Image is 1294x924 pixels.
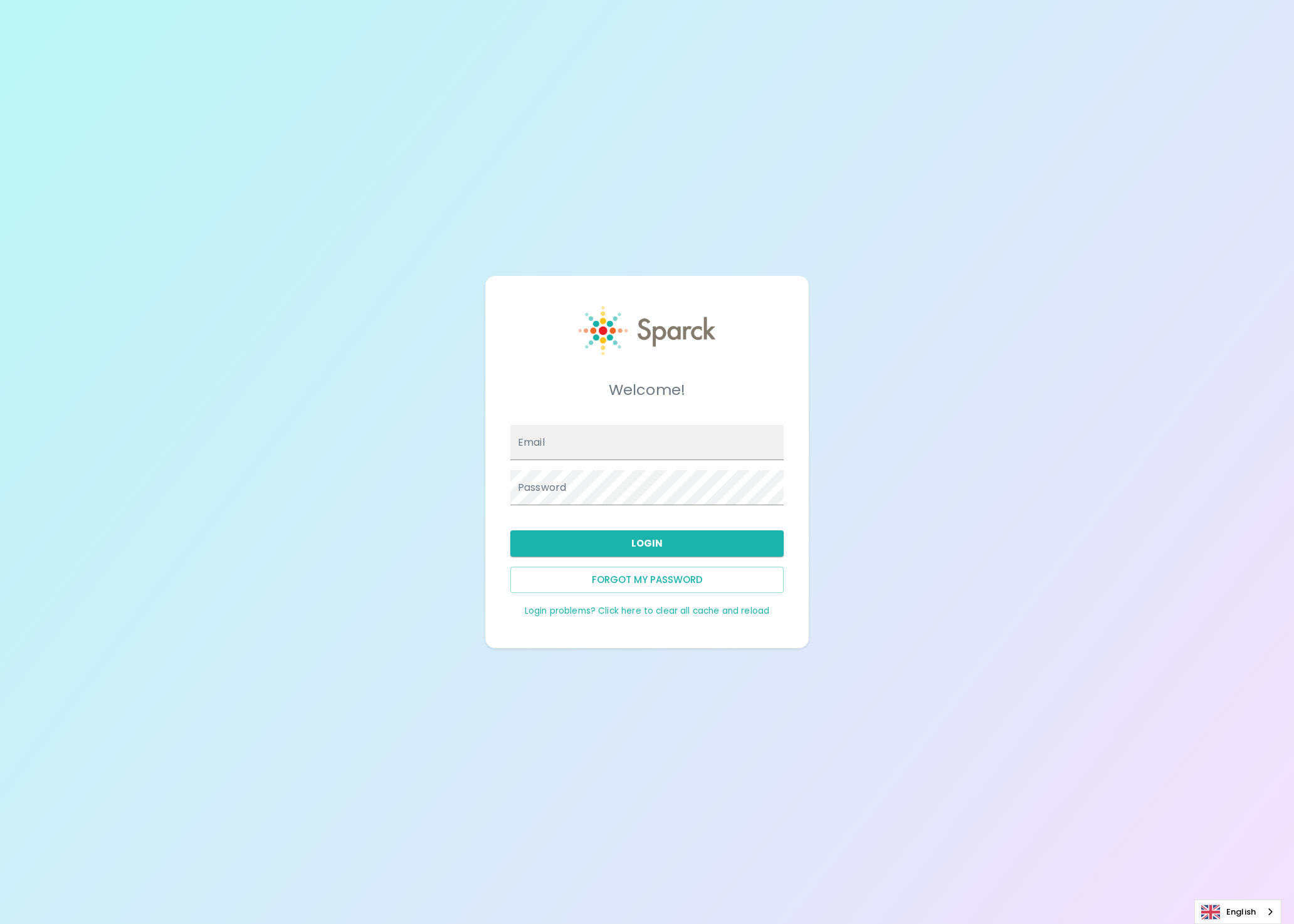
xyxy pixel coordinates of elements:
button: Forgot my password [510,567,784,593]
button: Login [510,530,784,557]
aside: Language selected: English [1194,900,1281,924]
img: Sparck logo [579,306,715,355]
div: Language [1194,900,1281,924]
a: English [1195,900,1281,923]
a: Login problems? Click here to clear all cache and reload [525,605,769,617]
h5: Welcome! [510,380,784,400]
